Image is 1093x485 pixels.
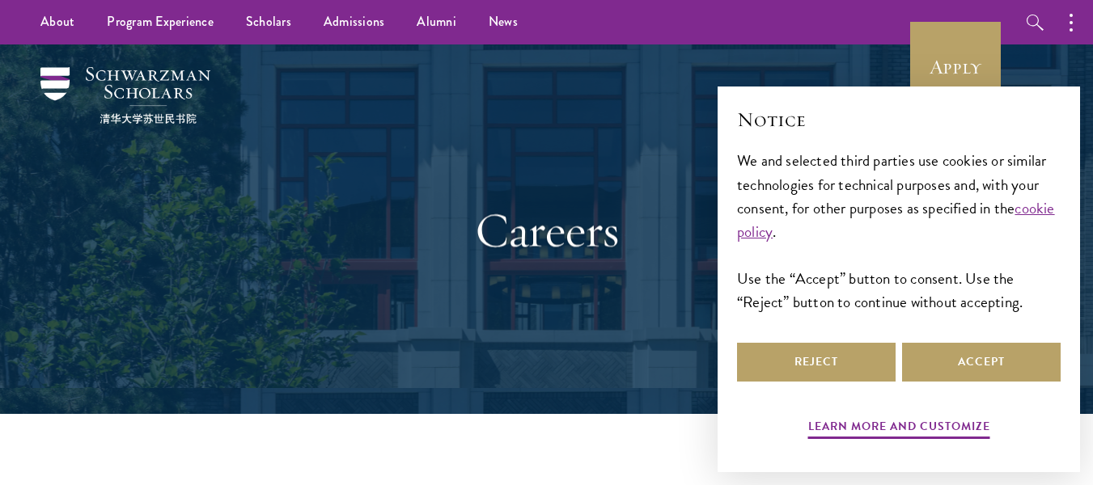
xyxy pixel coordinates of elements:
[902,343,1061,382] button: Accept
[737,149,1061,313] div: We and selected third parties use cookies or similar technologies for technical purposes and, wit...
[737,106,1061,133] h2: Notice
[268,200,826,259] h1: Careers
[808,416,990,441] button: Learn more and customize
[737,196,1055,243] a: cookie policy
[40,67,210,124] img: Schwarzman Scholars
[910,22,1001,112] a: Apply
[737,343,896,382] button: Reject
